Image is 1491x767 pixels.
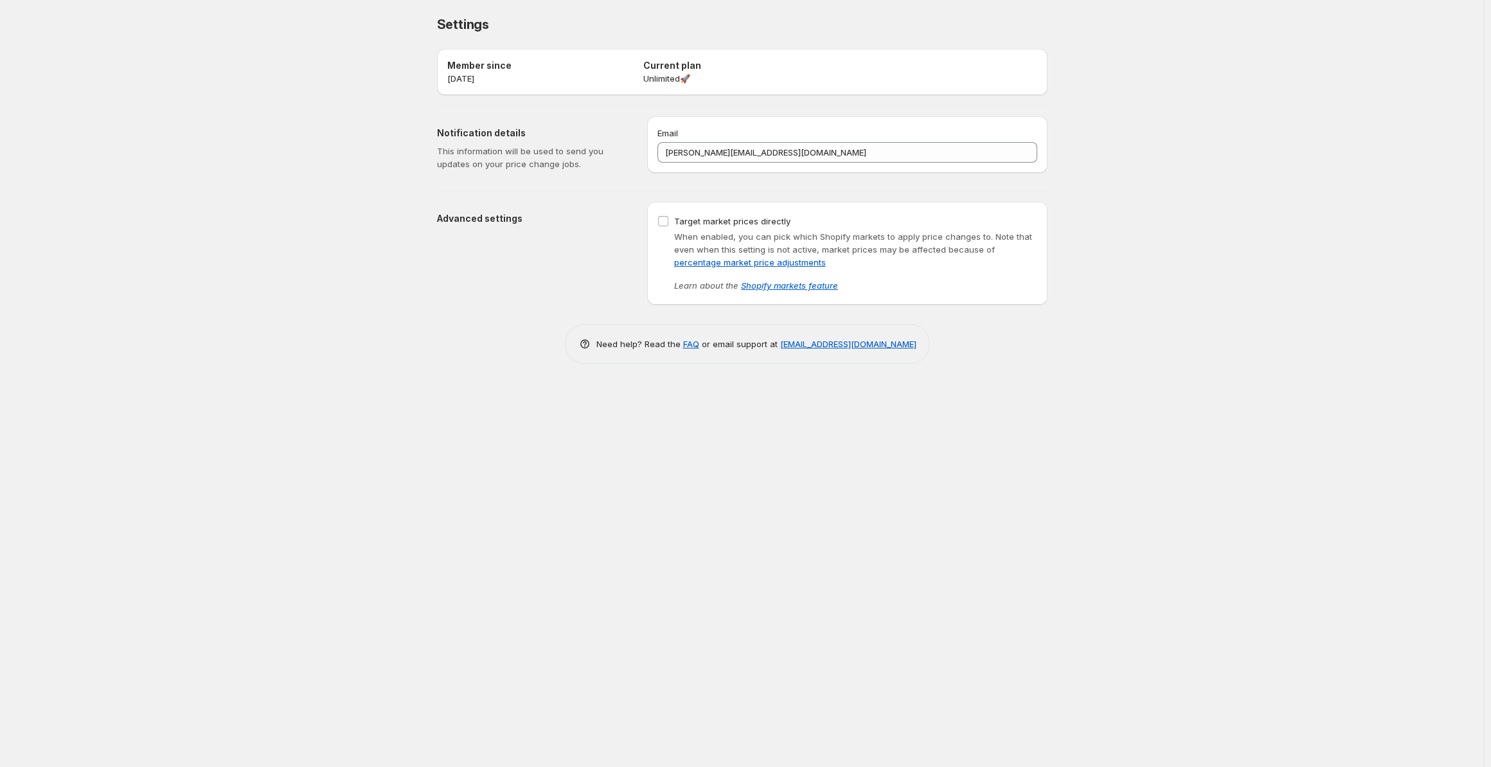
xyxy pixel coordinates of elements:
[447,72,644,85] p: [DATE]
[741,280,838,291] a: Shopify markets feature
[437,127,627,140] h2: Notification details
[447,59,644,72] h2: Member since
[437,17,489,32] span: Settings
[596,339,683,349] span: Need help? Read the
[674,280,838,291] i: Learn about the
[683,339,699,349] a: FAQ
[699,339,780,349] span: or email support at
[674,257,826,267] a: percentage market price adjustments
[643,72,840,85] p: Unlimited 🚀
[674,231,1032,267] span: Note that even when this setting is not active, market prices may be affected because of
[643,59,840,72] h2: Current plan
[437,212,627,225] h2: Advanced settings
[674,231,993,242] span: When enabled, you can pick which Shopify markets to apply price changes to.
[657,128,678,138] span: Email
[674,216,790,226] span: Target market prices directly
[780,339,916,349] a: [EMAIL_ADDRESS][DOMAIN_NAME]
[437,145,627,170] p: This information will be used to send you updates on your price change jobs.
